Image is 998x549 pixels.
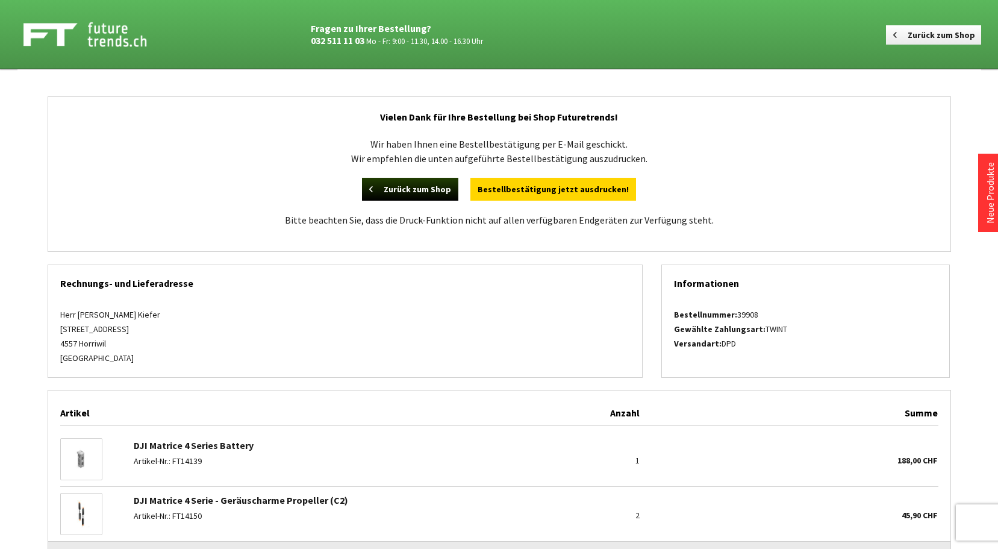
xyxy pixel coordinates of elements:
[311,34,364,46] a: 032 511 11 03
[134,439,254,451] a: DJI Matrice 4 Series Battery
[134,509,537,523] p: Artikel-Nr.: FT14150
[543,432,639,479] div: 1
[886,25,981,45] a: Zurück zum Shop
[640,403,938,425] div: Summe
[23,19,254,49] a: Shop Futuretrends - zur Startseite wechseln
[543,403,639,425] div: Anzahl
[60,353,134,363] span: [GEOGRAPHIC_DATA]
[674,324,766,334] strong: Gewählte Zahlungsart:
[366,36,483,46] small: Mo - Fr: 9:00 - 11.30, 14.00 - 16.30 Uhr
[134,494,348,506] a: DJI Matrice 4 Serie - Geräuscharme Propeller (C2)
[79,338,106,349] span: Horriwil
[674,309,737,320] strong: Bestellnummer:
[138,309,160,320] span: Kiefer
[311,22,431,34] strong: Fragen zu Ihrer Bestellung?
[640,487,938,534] div: 45,90 CHF
[60,324,129,334] span: [STREET_ADDRESS]
[362,178,458,201] a: Zurück zum Shop
[60,338,77,349] span: 4557
[60,97,938,125] h2: Vielen Dank für Ihre Bestellung bei Shop Futuretrends!
[23,19,173,49] img: Shop Futuretrends - zur Startseite wechseln
[60,213,938,227] p: Bitte beachten Sie, dass die Druck-Funktion nicht auf allen verfügbaren Endgeräten zur Verfügung ...
[470,178,636,201] a: Bestellbestätigung jetzt ausdrucken!
[543,487,639,534] div: 2
[78,309,136,320] span: [PERSON_NAME]
[60,137,938,166] p: Wir haben Ihnen eine Bestellbestätigung per E-Mail geschickt. Wir empfehlen die unten aufgeführte...
[134,454,537,468] p: Artikel-Nr.: FT14139
[984,162,996,224] a: Neue Produkte
[674,265,937,295] div: Informationen
[61,498,102,530] img: DJI Matrice 4 Serie - Geräuscharme Propeller (C2)
[60,265,630,295] div: Rechnungs- und Lieferadresse
[60,403,543,425] div: Artikel
[662,295,949,377] div: 39908 TWINT DPD
[60,309,76,320] span: Herr
[674,338,722,349] strong: Versandart:
[61,445,102,474] img: DJI Matrice 4 Series Battery
[640,432,938,479] div: 188,00 CHF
